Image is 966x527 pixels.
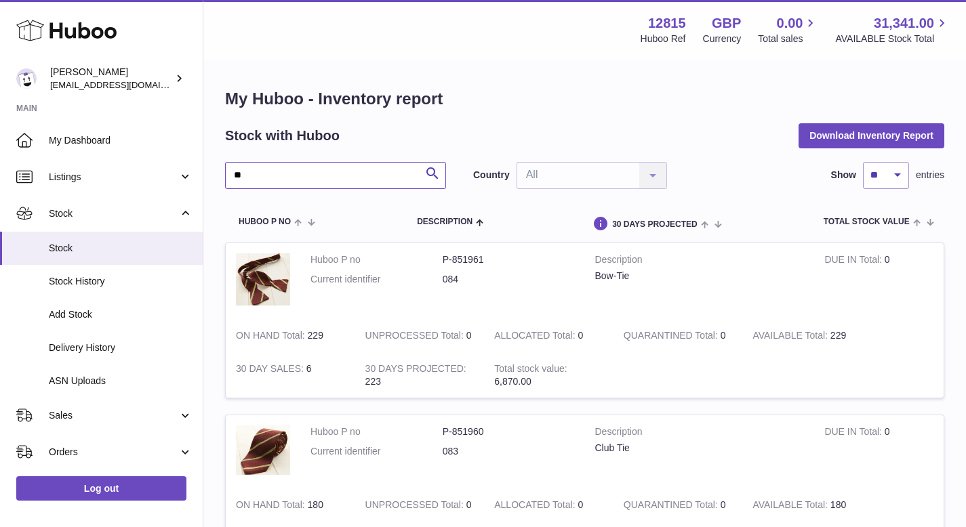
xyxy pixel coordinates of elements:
div: [PERSON_NAME] [50,66,172,91]
img: product image [236,253,290,305]
span: [EMAIL_ADDRESS][DOMAIN_NAME] [50,79,199,90]
img: shophawksclub@gmail.com [16,68,37,89]
span: entries [916,169,944,182]
span: AVAILABLE Stock Total [835,33,950,45]
strong: DUE IN Total [824,254,884,268]
td: 0 [355,319,485,352]
a: Log out [16,476,186,501]
div: Huboo Ref [641,33,686,45]
dt: Current identifier [310,445,443,458]
td: 180 [226,488,355,522]
span: 30 DAYS PROJECTED [612,220,698,229]
span: Stock History [49,275,193,288]
strong: Total stock value [494,363,567,377]
td: 223 [355,352,485,398]
dt: Huboo P no [310,425,443,438]
strong: DUE IN Total [824,426,884,440]
div: Bow-Tie [595,270,805,282]
strong: QUARANTINED Total [624,330,721,344]
strong: UNPROCESSED Total [365,499,466,513]
div: Club Tie [595,442,805,455]
span: Stock [49,207,178,220]
dt: Huboo P no [310,253,443,266]
span: 6,870.00 [494,376,531,387]
dd: 084 [443,273,575,286]
span: Huboo P no [239,217,291,226]
strong: Description [595,253,805,270]
strong: ALLOCATED Total [494,330,578,344]
strong: ALLOCATED Total [494,499,578,513]
td: 0 [484,488,613,522]
dd: P-851961 [443,253,575,266]
div: Currency [703,33,742,45]
strong: GBP [712,14,741,33]
strong: Description [595,425,805,442]
a: 0.00 Total sales [758,14,818,45]
dt: Current identifier [310,273,443,286]
span: Total sales [758,33,818,45]
span: Description [417,217,472,226]
td: 180 [742,488,872,522]
strong: ON HAND Total [236,330,308,344]
strong: 12815 [648,14,686,33]
span: 31,341.00 [874,14,934,33]
label: Country [473,169,510,182]
span: 0 [721,499,726,510]
dd: P-851960 [443,425,575,438]
label: Show [831,169,856,182]
span: Listings [49,171,178,184]
span: My Dashboard [49,134,193,147]
span: Sales [49,409,178,422]
strong: ON HAND Total [236,499,308,513]
td: 0 [355,488,485,522]
strong: UNPROCESSED Total [365,330,466,344]
td: 0 [814,415,944,488]
span: Delivery History [49,341,193,354]
span: ASN Uploads [49,375,193,387]
span: Add Stock [49,308,193,321]
strong: AVAILABLE Total [752,330,830,344]
strong: AVAILABLE Total [752,499,830,513]
dd: 083 [443,445,575,458]
span: Total stock value [824,217,910,226]
button: Download Inventory Report [799,123,944,148]
a: 31,341.00 AVAILABLE Stock Total [835,14,950,45]
td: 229 [226,319,355,352]
strong: 30 DAY SALES [236,363,306,377]
td: 0 [484,319,613,352]
strong: 30 DAYS PROJECTED [365,363,466,377]
img: product image [236,425,290,474]
h1: My Huboo - Inventory report [225,88,944,110]
td: 0 [814,243,944,319]
strong: QUARANTINED Total [624,499,721,513]
span: 0.00 [777,14,803,33]
span: Stock [49,242,193,255]
h2: Stock with Huboo [225,127,340,145]
td: 6 [226,352,355,398]
span: Orders [49,446,178,459]
span: 0 [721,330,726,341]
td: 229 [742,319,872,352]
